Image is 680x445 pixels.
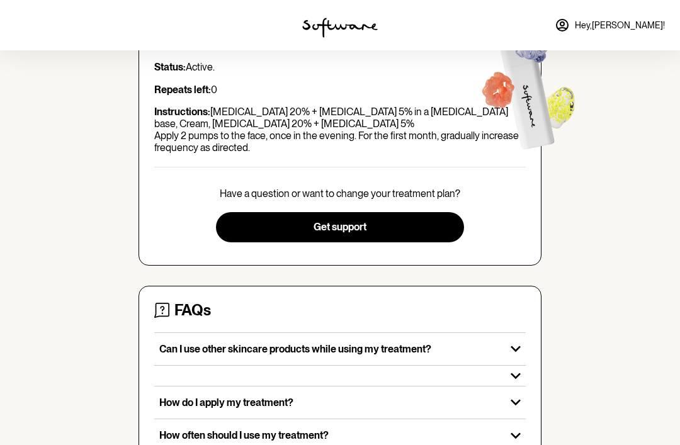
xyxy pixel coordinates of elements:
[154,84,211,96] strong: Repeats left:
[154,333,526,365] button: Can I use other skincare products while using my treatment?
[154,106,526,154] p: [MEDICAL_DATA] 20% + [MEDICAL_DATA] 5% in a [MEDICAL_DATA] base, Cream, [MEDICAL_DATA] 20% + [MED...
[547,10,672,40] a: Hey,[PERSON_NAME]!
[575,20,665,31] span: Hey, [PERSON_NAME] !
[159,397,501,408] p: How do I apply my treatment?
[154,84,526,96] p: 0
[154,61,526,73] p: Active.
[159,429,501,441] p: How often should I use my treatment?
[154,106,210,118] strong: Instructions:
[314,221,366,233] span: Get support
[174,301,211,320] h4: FAQs
[220,188,460,200] p: Have a question or want to change your treatment plan?
[302,18,378,38] img: software logo
[154,386,526,419] button: How do I apply my treatment?
[159,343,501,355] p: Can I use other skincare products while using my treatment?
[216,212,463,242] button: Get support
[154,61,186,73] strong: Status:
